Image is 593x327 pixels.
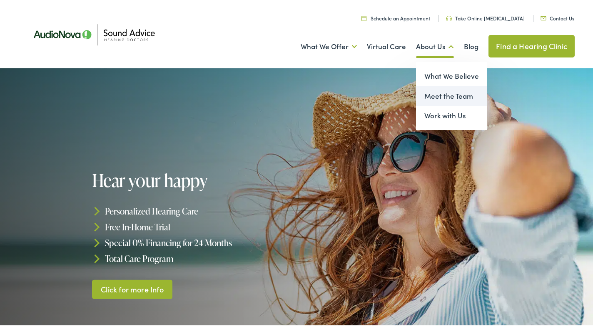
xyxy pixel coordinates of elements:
a: Click for more Info [92,278,173,297]
li: Total Care Program [92,249,299,265]
a: Blog [464,30,478,60]
img: Calendar icon in a unique green color, symbolizing scheduling or date-related features. [361,14,366,19]
a: Contact Us [541,13,574,20]
a: What We Offer [301,30,357,60]
a: Schedule an Appointment [361,13,430,20]
h1: Hear your happy [92,169,299,188]
img: Headphone icon in a unique green color, suggesting audio-related services or features. [446,14,452,19]
a: About Us [416,30,454,60]
li: Free In-Home Trial [92,217,299,233]
a: Find a Hearing Clinic [488,33,575,56]
a: Virtual Care [367,30,406,60]
a: Meet the Team [416,85,487,105]
li: Special 0% Financing for 24 Months [92,233,299,249]
li: Personalized Hearing Care [92,202,299,217]
a: Take Online [MEDICAL_DATA] [446,13,525,20]
a: Work with Us [416,104,487,124]
img: Icon representing mail communication in a unique green color, indicative of contact or communicat... [541,15,546,19]
a: What We Believe [416,65,487,85]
